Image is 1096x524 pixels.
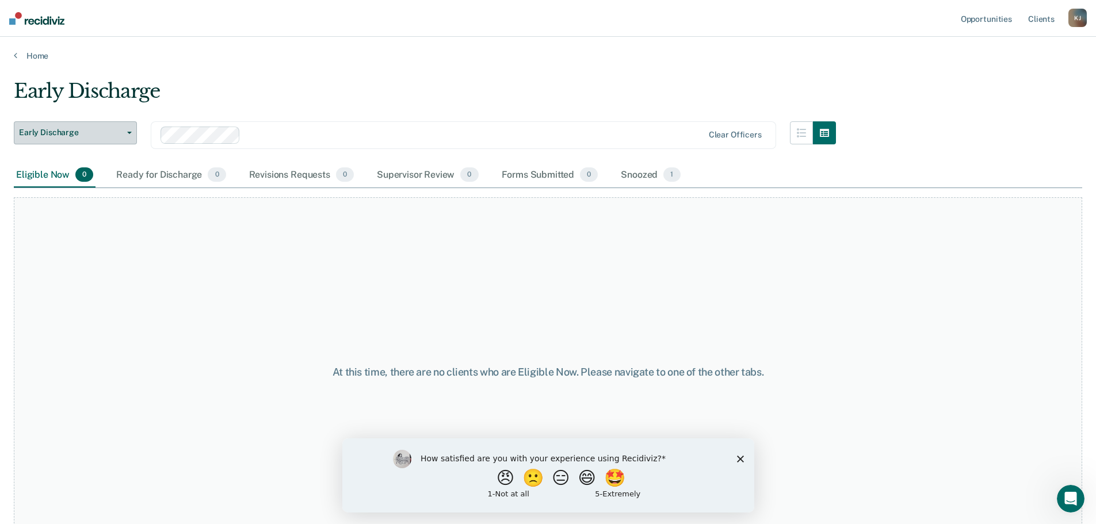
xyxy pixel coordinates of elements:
div: K J [1068,9,1087,27]
iframe: Intercom live chat [1057,485,1084,512]
button: Early Discharge [14,121,137,144]
span: 0 [580,167,598,182]
div: Supervisor Review0 [375,163,481,188]
button: KJ [1068,9,1087,27]
div: Forms Submitted0 [499,163,601,188]
div: At this time, there are no clients who are Eligible Now. Please navigate to one of the other tabs. [281,366,815,378]
span: 0 [75,167,93,182]
img: Recidiviz [9,12,64,25]
a: Home [14,51,1082,61]
span: 0 [336,167,354,182]
span: 0 [208,167,226,182]
span: 1 [663,167,680,182]
div: Revisions Requests0 [247,163,356,188]
div: Early Discharge [14,79,836,112]
div: Ready for Discharge0 [114,163,228,188]
span: 0 [460,167,478,182]
iframe: Survey by Kim from Recidiviz [342,438,754,512]
span: Early Discharge [19,128,123,137]
div: Snoozed1 [618,163,682,188]
div: Eligible Now0 [14,163,96,188]
div: Clear officers [709,130,762,140]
